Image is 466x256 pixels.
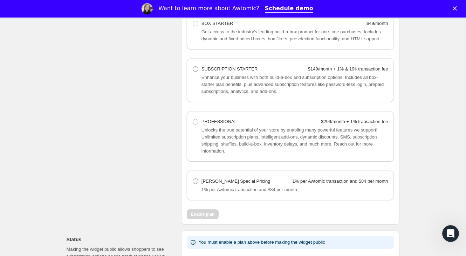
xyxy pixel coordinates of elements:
span: Unlocks the true potential of your store by enabling many powerful features we support! Unlimited... [201,127,377,154]
span: SUBSCRIPTION STARTER [201,66,258,72]
iframe: Intercom live chat [442,225,459,242]
strong: 1% per Awtomic transaction and $84 per month [293,178,388,184]
strong: $49/month [366,21,388,26]
span: Get access to the industry's leading build-a-box product for one-time purchases. Includes dynamic... [201,29,381,41]
strong: $149/month + 1% & 19¢ transaction fee [308,66,388,72]
span: BOX STARTER [201,21,233,26]
span: Enhance your business with both build-a-box and subscription options. Includes all box-starter pl... [201,75,384,94]
span: PROFESSIONAL [201,119,237,124]
span: [PERSON_NAME] Special Pricing [201,178,270,184]
span: 1% per Awtomic transaction and $84 per month [201,187,297,192]
img: Profile image for Emily [142,3,153,14]
div: Close [453,6,460,11]
div: Want to learn more about Awtomic? [158,5,259,12]
p: You must enable a plan above before making the widget public [199,239,325,246]
h2: Status [67,236,170,243]
strong: $299/month + 1% transaction fee [321,119,388,124]
a: Schedule demo [265,5,313,13]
